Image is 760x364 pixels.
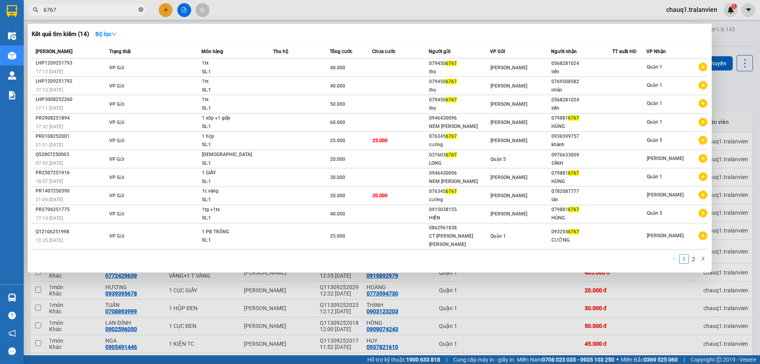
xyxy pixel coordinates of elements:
span: Thu hộ [273,49,288,54]
span: 17:11 [DATE] [36,105,63,111]
span: 12:35 [DATE] [36,238,63,243]
span: 60.000 [330,120,345,125]
div: ĐÌNH [551,159,612,168]
span: TT xuất HĐ [612,49,636,54]
span: VP Gửi [109,175,124,180]
div: tiến [551,68,612,76]
span: 25.000 [330,138,345,143]
span: [PERSON_NAME] [647,192,684,198]
div: 1tg +1tx [202,206,261,214]
div: 1c vàng [202,187,261,196]
div: thọ [429,86,490,94]
div: 0946430096 [429,169,490,177]
li: Previous Page [670,254,679,264]
span: [PERSON_NAME] [490,101,527,107]
div: [DEMOGRAPHIC_DATA] [202,151,261,159]
button: Bộ lọcdown [89,28,123,40]
span: 6767 [446,61,457,66]
div: 079450 [429,96,490,104]
li: 1 [679,254,689,264]
span: VP Nhận [646,49,666,54]
div: SL: 1 [202,236,261,245]
div: 079881 [551,206,612,214]
span: [PERSON_NAME] [490,175,527,180]
div: SL: 1 [202,122,261,131]
div: 0782087777 [551,187,612,196]
div: 079450 [429,59,490,68]
div: LHP3008252260 [36,95,107,104]
span: 6767 [446,97,457,103]
span: plus-circle [699,209,707,217]
div: HÙNG [551,122,612,131]
div: PR2908251894 [36,114,107,122]
span: 20.000 [372,193,388,198]
span: 50.000 [330,101,345,107]
span: 17:14 [DATE] [36,215,63,221]
div: nhân [551,86,612,94]
div: 0915038155 [429,206,490,214]
span: 40.000 [330,83,345,89]
span: plus-circle [699,81,707,90]
div: PR2507251916 [36,169,107,177]
span: [PERSON_NAME] [490,193,527,198]
div: SL: 1 [202,68,261,76]
span: [PERSON_NAME] [490,65,527,71]
div: 1 hộp [202,132,261,141]
span: VP Gửi [109,193,124,198]
span: plus-circle [699,154,707,163]
span: 6767 [568,207,579,212]
div: 037603 [429,151,490,159]
span: plus-circle [699,63,707,71]
img: warehouse-icon [8,293,16,302]
div: 0976633009 [551,151,612,159]
div: PR0108252001 [36,132,107,141]
div: SL: 1 [202,159,261,168]
span: 6767 [568,115,579,121]
div: 079450 [429,78,490,86]
span: 6767 [568,170,579,176]
div: SL: 1 [202,196,261,204]
span: 07:42 [DATE] [36,160,63,166]
div: tân [551,196,612,204]
span: 21:51 [DATE] [36,142,63,148]
input: Tìm tên, số ĐT hoặc mã đơn [44,6,137,14]
span: Quận 1 [490,233,506,239]
div: cường [429,196,490,204]
div: SL: 1 [202,86,261,95]
span: [PERSON_NAME] [647,156,684,161]
span: [PERSON_NAME] [490,211,527,217]
span: plus-circle [699,191,707,199]
div: SL: 1 [202,177,261,186]
span: 17:13 [DATE] [36,87,63,93]
div: 1tx [202,59,261,68]
span: Chưa cước [372,49,395,54]
span: 40.000 [330,65,345,71]
div: 0936599757 [551,132,612,141]
div: LHP1209251792 [36,77,107,86]
span: Quận 5 [490,156,506,162]
span: 6767 [446,133,457,139]
div: 0769508582 [551,78,612,86]
span: VP Gửi [109,156,124,162]
span: 17:32 [DATE] [36,124,63,130]
span: plus-circle [699,99,707,108]
img: warehouse-icon [8,71,16,80]
span: Trạng thái [109,49,131,54]
span: [PERSON_NAME] [490,138,527,143]
span: Quận 1 [647,64,662,70]
span: question-circle [8,312,16,319]
span: search [33,7,38,13]
span: Quận 1 [647,174,662,179]
span: left [672,256,677,261]
div: cường [429,141,490,149]
a: 2 [689,255,698,263]
span: Tổng cước [330,49,352,54]
div: NEM [PERSON_NAME] [429,177,490,186]
span: notification [8,330,16,337]
div: tiến [551,104,612,112]
div: HÙNG [551,177,612,186]
span: VP Gửi [109,233,124,239]
span: [PERSON_NAME] [490,120,527,125]
span: 20.000 [330,193,345,198]
div: SL: 1 [202,104,261,113]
